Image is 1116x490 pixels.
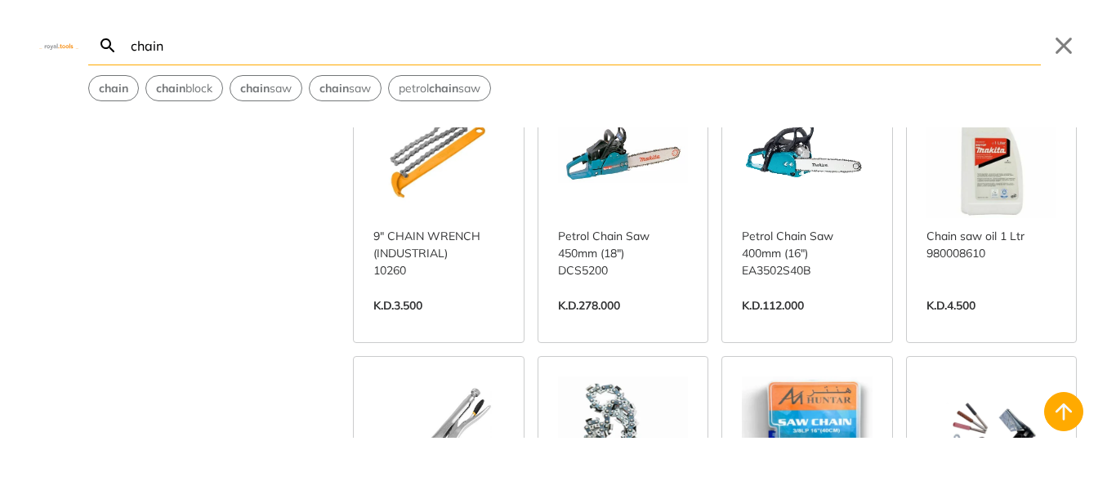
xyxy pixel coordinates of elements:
svg: Back to top [1051,399,1077,425]
input: Search… [127,26,1041,65]
div: Suggestion: chain block [145,75,223,101]
img: Close [39,42,78,49]
div: Suggestion: petrol chain saw [388,75,491,101]
div: Suggestion: chain saw [230,75,302,101]
button: Select suggestion: chain saw [230,76,301,100]
strong: chain [240,81,270,96]
button: Select suggestion: petrol chain saw [389,76,490,100]
strong: chain [429,81,458,96]
button: Select suggestion: chain block [146,76,222,100]
div: Suggestion: chain [88,75,139,101]
strong: chain [319,81,349,96]
button: Close [1051,33,1077,59]
div: Suggestion: chainsaw [309,75,382,101]
strong: chain [99,81,128,96]
span: saw [240,80,292,97]
svg: Search [98,36,118,56]
span: petrol saw [399,80,480,97]
button: Select suggestion: chainsaw [310,76,381,100]
span: saw [319,80,371,97]
button: Back to top [1044,392,1083,431]
strong: chain [156,81,185,96]
span: block [156,80,212,97]
button: Select suggestion: chain [89,76,138,100]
